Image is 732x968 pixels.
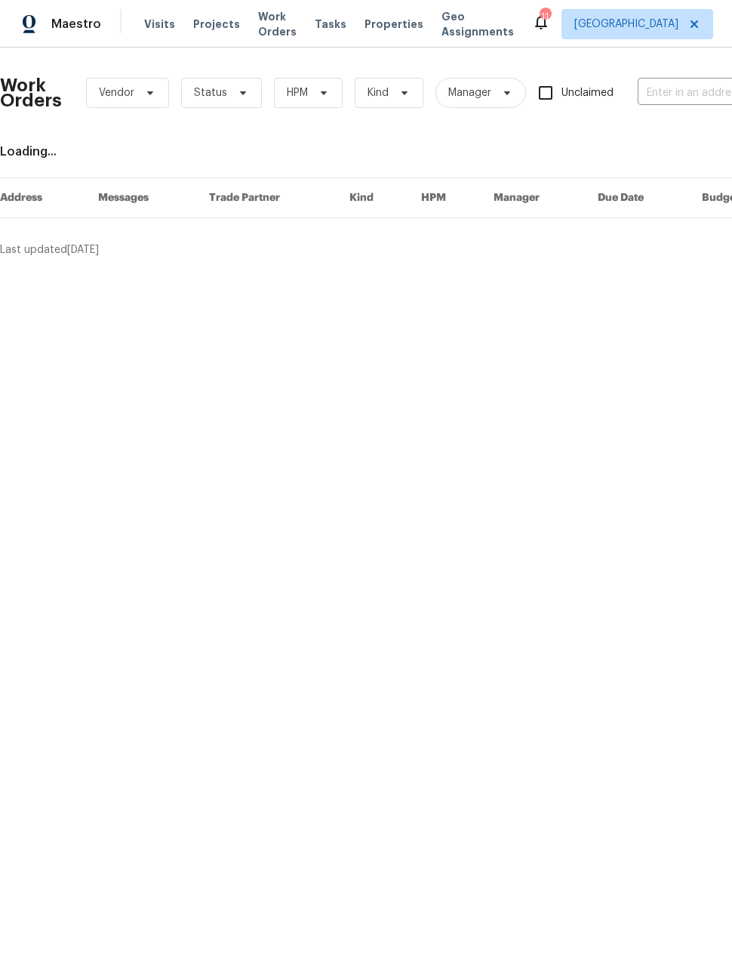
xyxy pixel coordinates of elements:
[197,178,338,218] th: Trade Partner
[99,85,134,100] span: Vendor
[574,17,678,32] span: [GEOGRAPHIC_DATA]
[337,178,409,218] th: Kind
[51,17,101,32] span: Maestro
[144,17,175,32] span: Visits
[441,9,514,39] span: Geo Assignments
[368,85,389,100] span: Kind
[67,245,99,255] span: [DATE]
[561,85,614,101] span: Unclaimed
[586,178,690,218] th: Due Date
[258,9,297,39] span: Work Orders
[409,178,481,218] th: HPM
[194,85,227,100] span: Status
[364,17,423,32] span: Properties
[86,178,197,218] th: Messages
[287,85,308,100] span: HPM
[540,9,550,24] div: 11
[315,19,346,29] span: Tasks
[193,17,240,32] span: Projects
[481,178,586,218] th: Manager
[448,85,491,100] span: Manager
